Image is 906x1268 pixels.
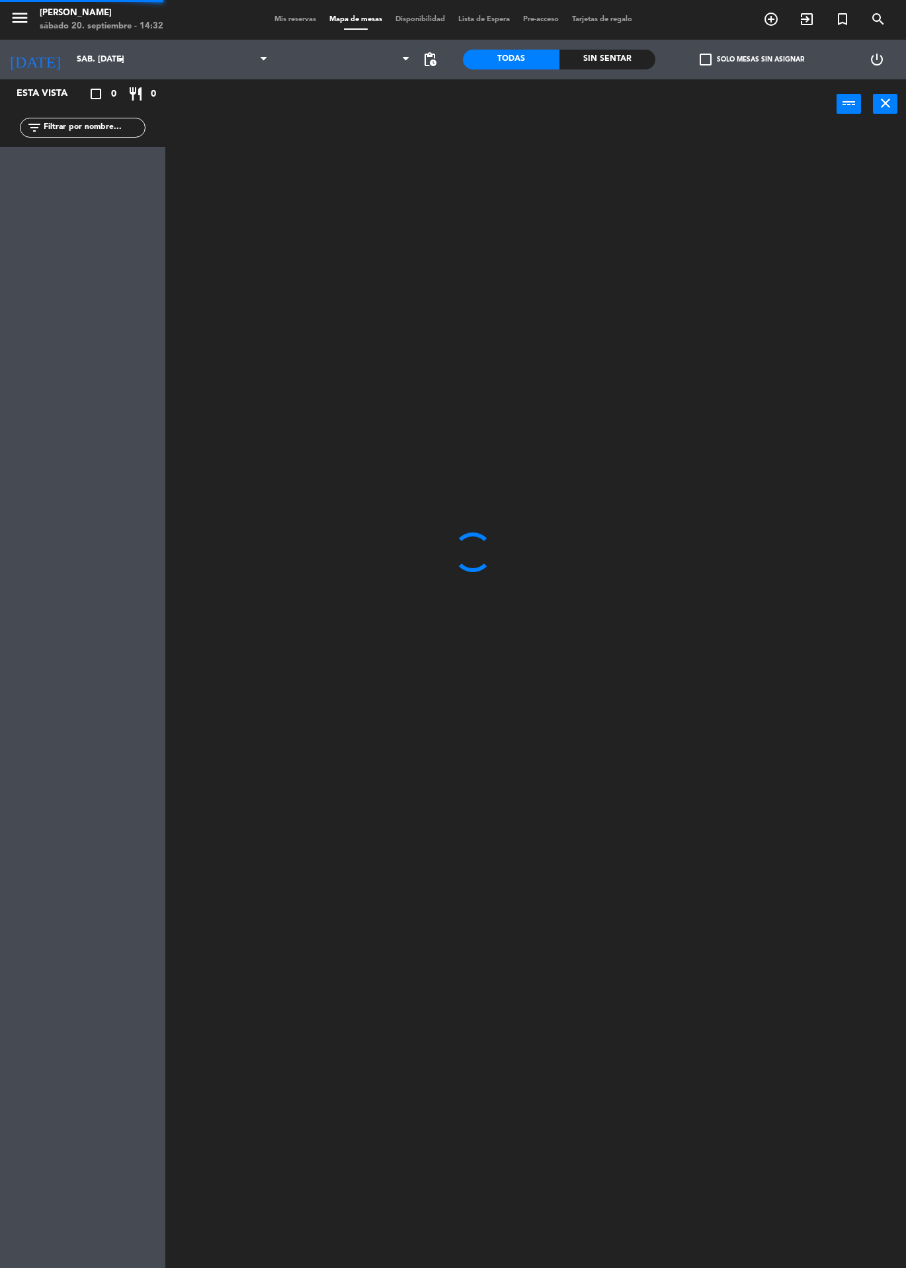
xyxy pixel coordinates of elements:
[559,50,656,69] div: Sin sentar
[389,16,452,23] span: Disponibilidad
[113,52,129,67] i: arrow_drop_down
[151,87,156,102] span: 0
[111,87,116,102] span: 0
[26,120,42,136] i: filter_list
[463,50,559,69] div: Todas
[700,54,712,65] span: check_box_outline_blank
[42,120,145,135] input: Filtrar por nombre...
[10,8,30,28] i: menu
[837,94,861,114] button: power_input
[799,11,815,27] i: exit_to_app
[452,16,516,23] span: Lista de Espera
[565,16,639,23] span: Tarjetas de regalo
[10,8,30,32] button: menu
[869,52,885,67] i: power_settings_new
[323,16,389,23] span: Mapa de mesas
[763,11,779,27] i: add_circle_outline
[870,11,886,27] i: search
[88,86,104,102] i: crop_square
[878,95,893,111] i: close
[422,52,438,67] span: pending_actions
[516,16,565,23] span: Pre-acceso
[700,54,804,65] label: Solo mesas sin asignar
[268,16,323,23] span: Mis reservas
[7,86,95,102] div: Esta vista
[40,20,163,33] div: sábado 20. septiembre - 14:32
[835,11,850,27] i: turned_in_not
[40,7,163,20] div: [PERSON_NAME]
[873,94,897,114] button: close
[128,86,144,102] i: restaurant
[841,95,857,111] i: power_input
